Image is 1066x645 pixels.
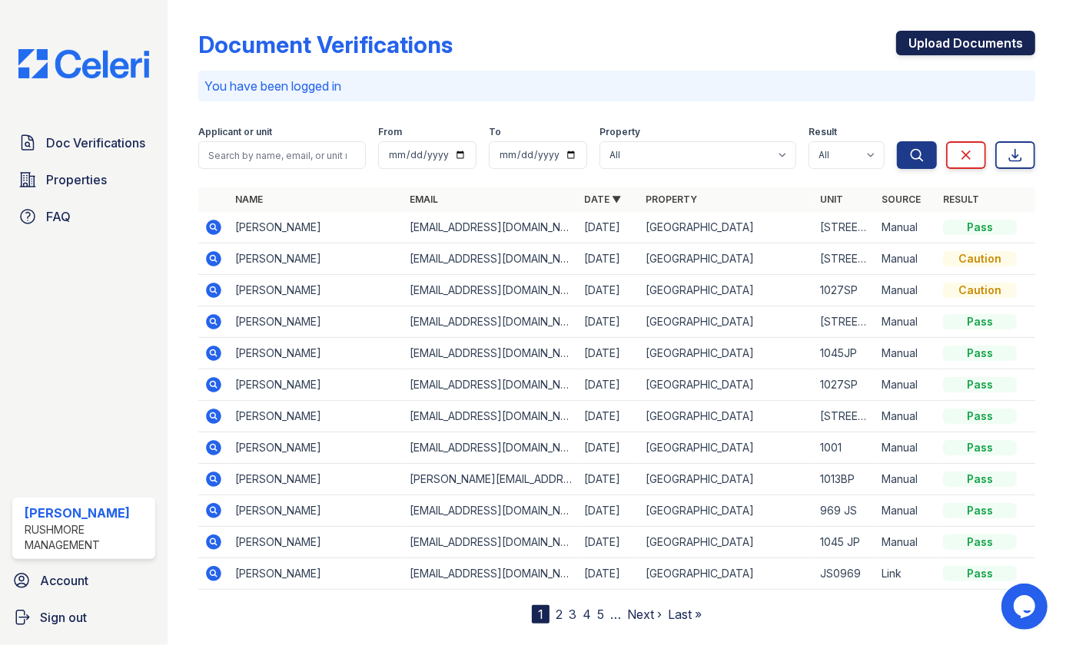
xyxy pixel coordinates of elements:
td: Manual [875,432,937,464]
td: [DATE] [578,243,639,275]
a: Account [6,565,161,596]
td: [DATE] [578,558,639,590]
td: [PERSON_NAME] [229,401,403,432]
a: Properties [12,164,155,195]
td: 1013BP [814,464,875,495]
img: CE_Logo_Blue-a8612792a0a2168367f1c8372b55b34899dd931a85d93a1a3d3e32e68fde9ad4.png [6,49,161,78]
td: Manual [875,243,937,275]
span: Doc Verifications [46,134,145,152]
td: [GEOGRAPHIC_DATA] [639,275,814,306]
span: Sign out [40,608,87,627]
div: Caution [943,283,1017,298]
td: [STREET_ADDRESS][PERSON_NAME] [814,243,875,275]
span: … [610,605,621,623]
a: Last » [668,607,702,622]
a: Email [410,193,438,205]
td: [PERSON_NAME] [229,243,403,275]
a: Source [882,193,921,205]
input: Search by name, email, or unit number [198,141,366,169]
label: To [489,126,501,138]
td: [GEOGRAPHIC_DATA] [639,212,814,243]
td: Manual [875,401,937,432]
td: [EMAIL_ADDRESS][DOMAIN_NAME] [403,401,578,432]
span: FAQ [46,207,71,226]
a: Next › [627,607,662,622]
td: Manual [875,212,937,243]
td: [EMAIL_ADDRESS][DOMAIN_NAME] [403,527,578,558]
td: [EMAIL_ADDRESS][DOMAIN_NAME] [403,432,578,464]
p: You have been logged in [204,77,1029,95]
td: [GEOGRAPHIC_DATA] [639,369,814,401]
td: JS0969 [814,558,875,590]
td: [PERSON_NAME][EMAIL_ADDRESS][DOMAIN_NAME] [403,464,578,495]
td: 1045 JP [814,527,875,558]
td: [EMAIL_ADDRESS][DOMAIN_NAME] [403,306,578,338]
div: Pass [943,346,1017,361]
td: [PERSON_NAME] [229,495,403,527]
div: Document Verifications [198,31,453,58]
a: Result [943,193,979,205]
a: 3 [569,607,576,622]
a: 2 [556,607,563,622]
div: Caution [943,251,1017,266]
div: Pass [943,566,1017,581]
td: [EMAIL_ADDRESS][DOMAIN_NAME] [403,212,578,243]
div: Rushmore Management [25,522,149,553]
td: [PERSON_NAME] [229,212,403,243]
label: From [378,126,402,138]
td: [EMAIL_ADDRESS][DOMAIN_NAME] [403,275,578,306]
td: [DATE] [578,432,639,464]
td: [PERSON_NAME] [229,275,403,306]
span: Account [40,571,88,590]
td: [STREET_ADDRESS][PERSON_NAME] [814,401,875,432]
a: Sign out [6,602,161,633]
td: Link [875,558,937,590]
td: 1001 [814,432,875,464]
td: [GEOGRAPHIC_DATA] [639,306,814,338]
a: Doc Verifications [12,127,155,158]
td: [PERSON_NAME] [229,558,403,590]
a: Date ▼ [584,193,621,205]
td: Manual [875,464,937,495]
td: [STREET_ADDRESS][PERSON_NAME] [814,212,875,243]
td: [EMAIL_ADDRESS][DOMAIN_NAME] [403,558,578,590]
td: 1027SP [814,275,875,306]
td: Manual [875,275,937,306]
td: [DATE] [578,306,639,338]
a: Name [235,193,263,205]
td: [DATE] [578,275,639,306]
div: Pass [943,377,1017,392]
td: [PERSON_NAME] [229,306,403,338]
span: Properties [46,170,107,189]
a: FAQ [12,201,155,232]
a: Property [646,193,697,205]
td: [GEOGRAPHIC_DATA] [639,495,814,527]
td: [PERSON_NAME] [229,464,403,495]
td: Manual [875,338,937,369]
td: [DATE] [578,527,639,558]
td: [DATE] [578,369,639,401]
td: [EMAIL_ADDRESS][DOMAIN_NAME] [403,243,578,275]
div: Pass [943,314,1017,329]
div: Pass [943,440,1017,455]
td: [EMAIL_ADDRESS][DOMAIN_NAME] [403,369,578,401]
td: [STREET_ADDRESS][PERSON_NAME] [814,306,875,338]
td: [GEOGRAPHIC_DATA] [639,432,814,464]
td: Manual [875,306,937,338]
td: 1045JP [814,338,875,369]
td: [EMAIL_ADDRESS][DOMAIN_NAME] [403,495,578,527]
td: 969 JS [814,495,875,527]
td: Manual [875,369,937,401]
div: Pass [943,534,1017,550]
td: [DATE] [578,464,639,495]
a: 5 [597,607,604,622]
td: [PERSON_NAME] [229,369,403,401]
td: [EMAIL_ADDRESS][DOMAIN_NAME] [403,338,578,369]
iframe: chat widget [1001,584,1051,630]
td: [DATE] [578,212,639,243]
div: Pass [943,408,1017,424]
a: Upload Documents [896,31,1035,55]
div: Pass [943,220,1017,235]
div: 1 [532,605,550,623]
td: [DATE] [578,338,639,369]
